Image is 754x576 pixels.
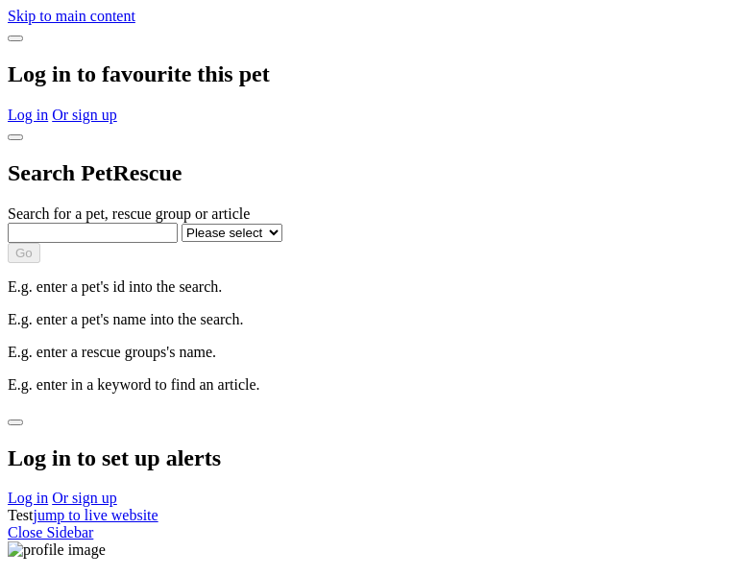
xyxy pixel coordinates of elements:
div: Dialog Window - Close (Press escape to close) [8,25,746,124]
h2: Log in to set up alerts [8,445,746,471]
a: Log in [8,490,48,506]
h2: Log in to favourite this pet [8,61,746,87]
a: jump to live website [33,507,158,523]
a: Or sign up [52,490,117,506]
div: Dialog Window - Close (Press escape to close) [8,409,746,508]
div: Dialog Window - Close (Press escape to close) [8,124,746,394]
p: E.g. enter a pet's name into the search. [8,311,746,328]
a: Close Sidebar [8,524,93,540]
a: Skip to main content [8,8,135,24]
h2: Search PetRescue [8,160,746,186]
p: E.g. enter in a keyword to find an article. [8,376,746,394]
button: close [8,134,23,140]
div: Test [8,507,746,524]
button: Go [8,243,40,263]
a: Or sign up [52,107,117,123]
a: Log in [8,107,48,123]
button: close [8,36,23,41]
p: E.g. enter a rescue groups's name. [8,344,746,361]
button: close [8,420,23,425]
label: Search for a pet, rescue group or article [8,205,250,222]
img: profile image [8,541,106,559]
p: E.g. enter a pet's id into the search. [8,278,746,296]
